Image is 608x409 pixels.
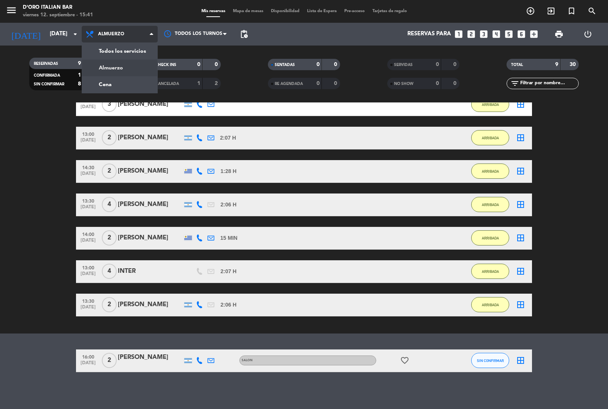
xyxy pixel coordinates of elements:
i: looks_6 [516,29,526,39]
i: border_all [516,300,525,309]
span: [DATE] [79,104,98,113]
div: [PERSON_NAME] [118,133,182,143]
strong: 30 [570,62,577,67]
span: [DATE] [79,204,98,213]
strong: 2 [215,81,219,86]
button: ARRIBADA [471,164,509,179]
span: Pre-acceso [340,9,369,13]
span: SIN CONFIRMAR [34,82,64,86]
i: [DATE] [6,26,46,42]
span: ARRIBADA [482,102,499,107]
span: 13:00 [79,129,98,138]
span: RE AGENDADA [275,82,303,86]
span: NO SHOW [394,82,413,86]
button: ARRIBADA [471,197,509,212]
button: menu [6,5,17,19]
input: Filtrar por nombre... [519,79,578,88]
i: menu [6,5,17,16]
span: ARRIBADA [482,236,499,240]
strong: 0 [317,62,320,67]
strong: 0 [436,62,439,67]
strong: 0 [334,81,339,86]
span: 16:00 [79,352,98,361]
div: [PERSON_NAME] [118,300,182,310]
i: border_all [516,200,525,209]
span: 13:30 [79,196,98,205]
span: 2 [102,164,117,179]
span: ARRIBADA [482,303,499,307]
strong: 0 [334,62,339,67]
button: ARRIBADA [471,297,509,312]
span: pending_actions [239,30,249,39]
span: 1:28 H [220,167,236,176]
strong: 0 [453,81,458,86]
strong: 9 [555,62,558,67]
span: [DATE] [79,238,98,247]
div: [PERSON_NAME] [118,233,182,243]
strong: 1 [78,72,81,78]
i: border_all [516,233,525,242]
i: border_all [516,167,525,176]
strong: 9 [78,61,81,66]
span: Mapa de mesas [229,9,267,13]
span: ARRIBADA [482,269,499,274]
strong: 0 [453,62,458,67]
span: 4 [102,264,117,279]
strong: 0 [215,62,219,67]
span: [DATE] [79,271,98,280]
strong: 0 [436,81,439,86]
span: 14:30 [79,163,98,171]
span: CONFIRMADA [34,74,60,77]
i: arrow_drop_down [71,30,80,39]
span: 3 [102,97,117,112]
strong: 1 [197,81,200,86]
span: Almuerzo [98,31,124,37]
strong: 8 [78,81,81,87]
i: looks_one [454,29,464,39]
i: border_all [516,100,525,109]
span: 2 [102,297,117,312]
i: search [587,6,597,16]
span: [DATE] [79,171,98,180]
button: ARRIBADA [471,230,509,245]
span: 2 [102,130,117,145]
span: 15 MIN [220,234,237,242]
span: 2 [102,230,117,245]
span: print [554,30,564,39]
span: TOTAL [511,63,523,67]
i: add_circle_outline [526,6,535,16]
strong: 0 [317,81,320,86]
div: [PERSON_NAME] [118,200,182,209]
span: 13:00 [79,263,98,272]
span: [DATE] [79,305,98,313]
div: INTER [118,266,182,276]
i: power_settings_new [583,30,592,39]
span: SIN CONFIRMAR [477,359,504,363]
span: RESERVADAS [34,62,58,66]
i: looks_4 [491,29,501,39]
i: border_all [516,356,525,365]
span: ARRIBADA [482,136,499,140]
span: CANCELADA [155,82,179,86]
i: turned_in_not [567,6,576,16]
span: ARRIBADA [482,169,499,173]
div: [PERSON_NAME] [118,99,182,109]
span: 14:00 [79,230,98,238]
span: SERVIDAS [394,63,413,67]
span: 2:07 H [220,134,236,142]
i: looks_3 [479,29,489,39]
span: SALON [242,359,253,362]
div: [PERSON_NAME] [118,352,182,362]
i: exit_to_app [546,6,556,16]
span: Lista de Espera [303,9,340,13]
button: ARRIBADA [471,130,509,145]
span: ARRIBADA [482,203,499,207]
span: 13:30 [79,296,98,305]
span: Reservas para [407,31,451,38]
a: Todos los servicios [82,43,157,60]
span: Tarjetas de regalo [369,9,411,13]
button: ARRIBADA [471,97,509,112]
a: Almuerzo [82,60,157,76]
i: add_box [529,29,539,39]
span: 2:06 H [220,300,236,309]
